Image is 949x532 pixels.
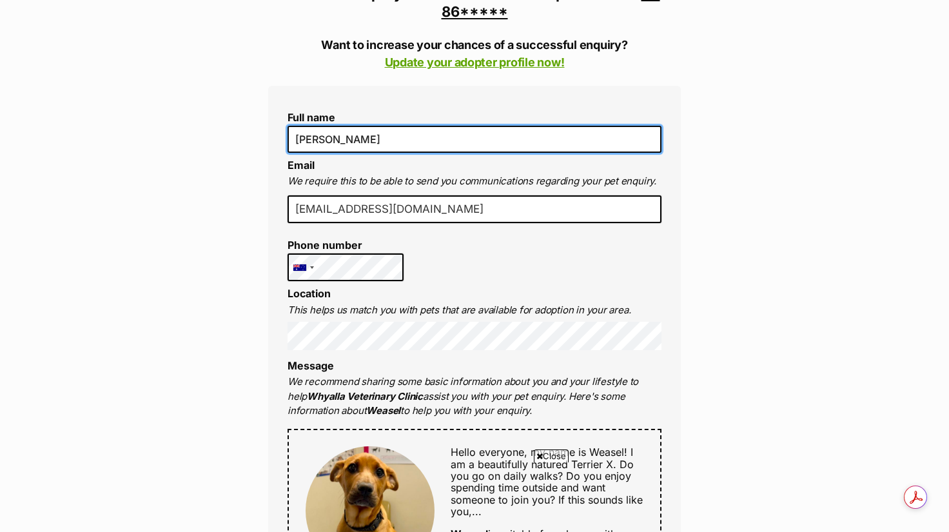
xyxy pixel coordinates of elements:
label: Email [288,159,315,172]
input: E.g. Jimmy Chew [288,126,661,153]
p: This helps us match you with pets that are available for adoption in your area. [288,303,661,318]
strong: Weasel [366,404,400,417]
iframe: Advertisement [240,468,709,526]
a: Update your adopter profile now! [385,55,565,69]
span: Hello everyone, my name is Weasel! I am a beautifully natured Terrier X. [451,446,633,470]
span: Close [534,449,569,462]
label: Message [288,359,334,372]
p: Want to increase your chances of a successful enquiry? [268,36,681,71]
strong: Whyalla Veterinary Clinic [307,390,423,402]
p: We recommend sharing some basic information about you and your lifestyle to help assist you with ... [288,375,661,419]
label: Location [288,287,331,300]
div: Australia: +61 [288,254,318,281]
p: We require this to be able to send you communications regarding your pet enquiry. [288,174,661,189]
label: Full name [288,112,661,123]
label: Phone number [288,239,404,251]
